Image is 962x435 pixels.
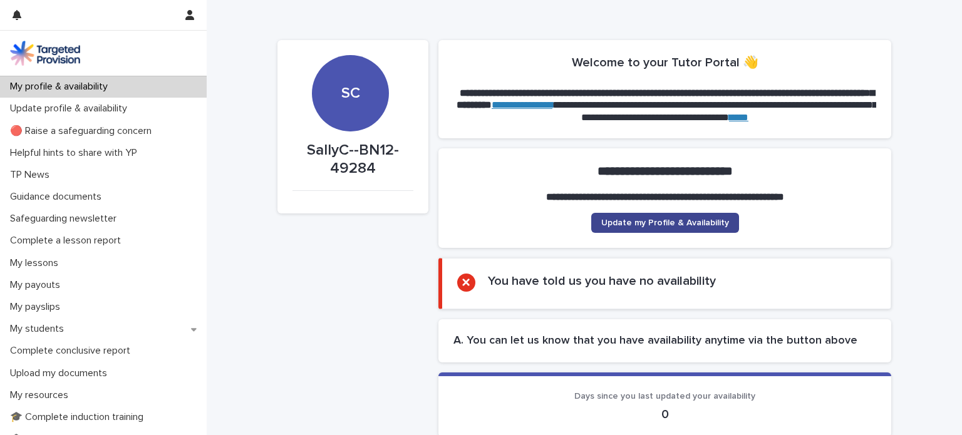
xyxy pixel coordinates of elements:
p: My payslips [5,301,70,313]
img: M5nRWzHhSzIhMunXDL62 [10,41,80,66]
a: Update my Profile & Availability [591,213,739,233]
p: My students [5,323,74,335]
p: 0 [453,407,876,422]
div: SC [312,8,388,103]
h2: You have told us you have no availability [488,274,716,289]
p: My profile & availability [5,81,118,93]
p: 🔴 Raise a safeguarding concern [5,125,162,137]
p: Safeguarding newsletter [5,213,127,225]
p: TP News [5,169,59,181]
p: 🎓 Complete induction training [5,411,153,423]
h2: Welcome to your Tutor Portal 👋 [572,55,758,70]
h2: A. You can let us know that you have availability anytime via the button above [453,334,876,348]
p: My payouts [5,279,70,291]
span: Days since you last updated your availability [574,392,755,401]
p: My lessons [5,257,68,269]
p: Complete conclusive report [5,345,140,357]
p: My resources [5,389,78,401]
p: Helpful hints to share with YP [5,147,147,159]
span: Update my Profile & Availability [601,218,729,227]
p: Update profile & availability [5,103,137,115]
p: SallyC--BN12-49284 [292,141,413,178]
p: Upload my documents [5,367,117,379]
p: Guidance documents [5,191,111,203]
p: Complete a lesson report [5,235,131,247]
